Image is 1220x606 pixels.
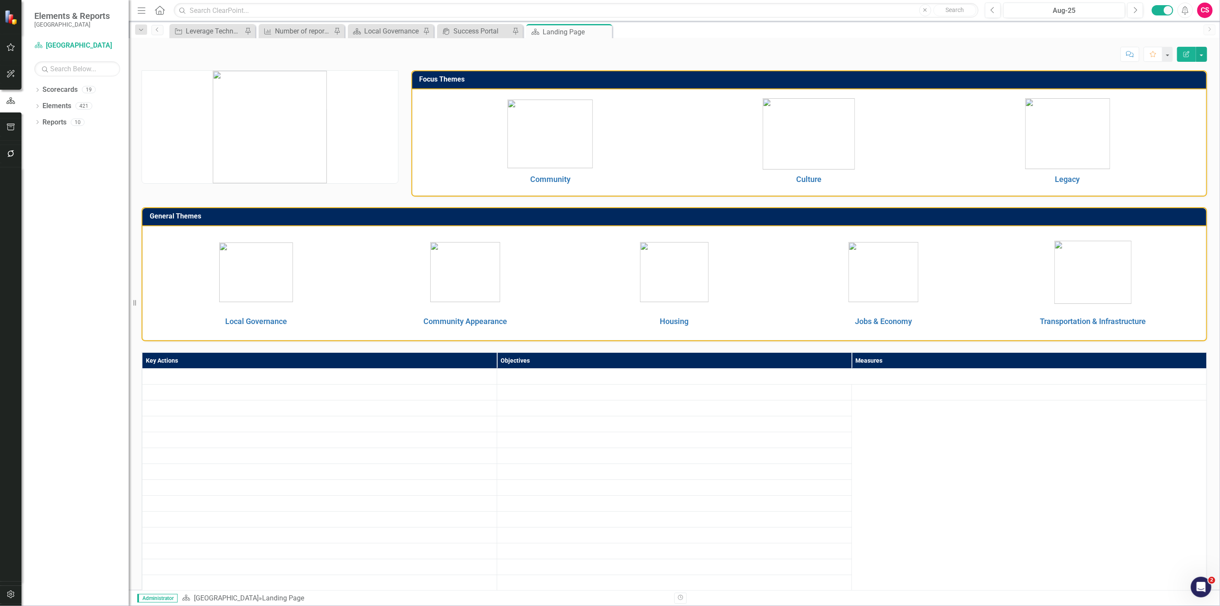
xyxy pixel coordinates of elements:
[933,4,976,16] button: Search
[530,175,571,184] a: Community
[275,26,332,36] div: Number of reports on resident inquiries and resolutions
[1191,577,1211,597] iframe: Intercom live chat
[350,26,421,36] a: Local Governance
[182,594,668,603] div: »
[34,11,110,21] span: Elements & Reports
[1197,3,1213,18] button: CS
[75,103,92,110] div: 421
[423,317,507,326] a: Community Appearance
[194,594,259,602] a: [GEOGRAPHIC_DATA]
[945,6,964,13] span: Search
[796,175,821,184] a: Culture
[262,594,304,602] div: Landing Page
[172,26,242,36] a: Leverage Technology to Facilitate Transparent Feedback through the implementation of CityCares to...
[261,26,332,36] a: Number of reports on resident inquiries and resolutions
[543,27,610,37] div: Landing Page
[71,118,85,126] div: 10
[82,86,96,94] div: 19
[4,9,20,25] img: ClearPoint Strategy
[150,212,1202,220] h3: General Themes
[1040,317,1146,326] a: Transportation & Infrastructure
[42,85,78,95] a: Scorecards
[420,76,1202,83] h3: Focus Themes
[439,26,510,36] a: Success Portal
[174,3,978,18] input: Search ClearPoint...
[34,41,120,51] a: [GEOGRAPHIC_DATA]
[34,61,120,76] input: Search Below...
[1208,577,1215,584] span: 2
[1003,3,1125,18] button: Aug-25
[42,101,71,111] a: Elements
[186,26,242,36] div: Leverage Technology to Facilitate Transparent Feedback through the implementation of CityCares to...
[364,26,421,36] div: Local Governance
[855,317,912,326] a: Jobs & Economy
[453,26,510,36] div: Success Portal
[660,317,689,326] a: Housing
[1006,6,1122,16] div: Aug-25
[34,21,110,28] small: [GEOGRAPHIC_DATA]
[225,317,287,326] a: Local Governance
[1055,175,1080,184] a: Legacy
[42,118,66,127] a: Reports
[137,594,178,603] span: Administrator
